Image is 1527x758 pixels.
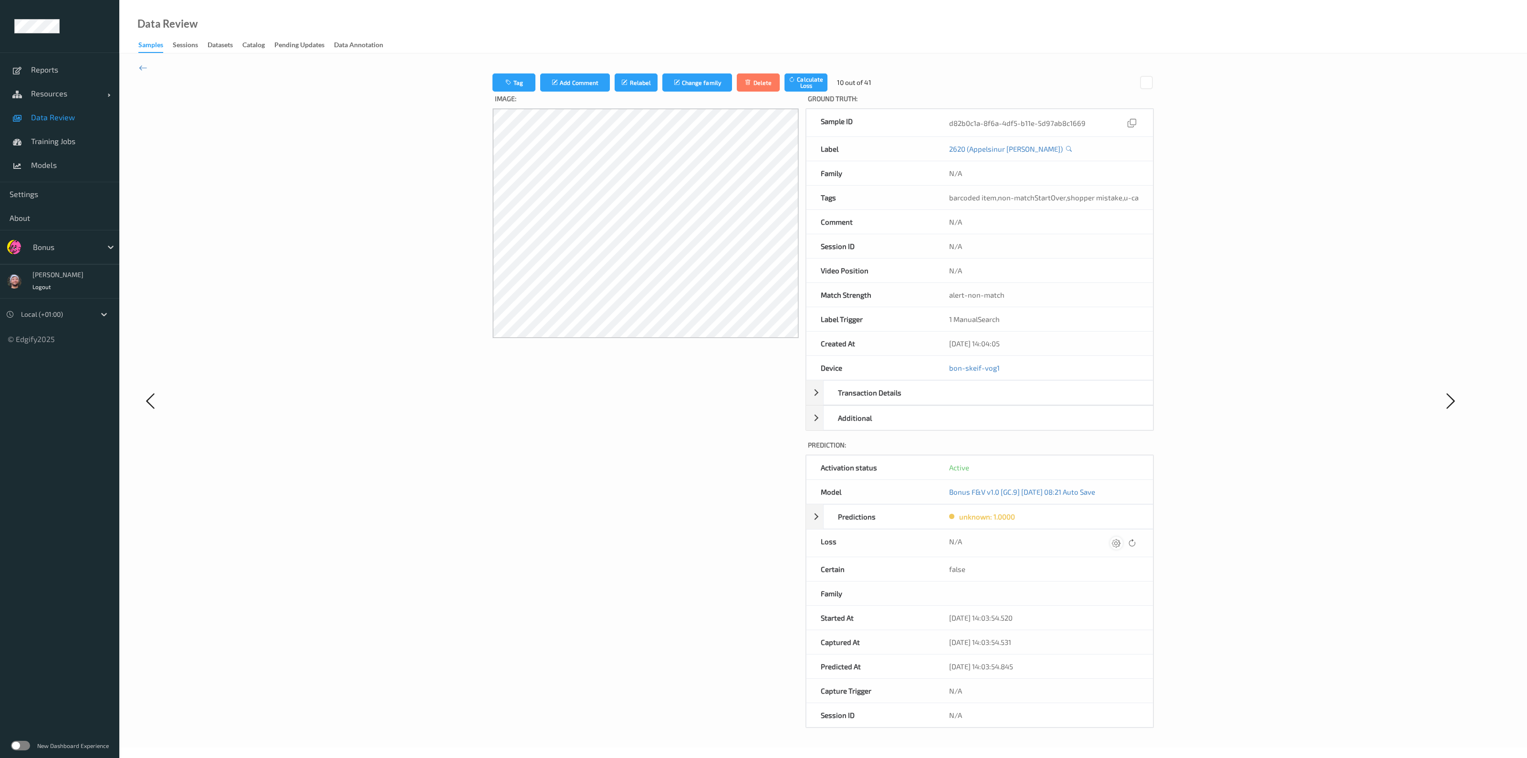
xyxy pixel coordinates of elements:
[806,186,935,209] div: Tags
[806,530,935,557] div: Loss
[935,606,1153,630] div: [DATE] 14:03:54.520
[806,109,935,136] div: Sample ID
[806,356,935,380] div: Device
[208,40,233,52] div: Datasets
[935,703,1153,727] div: N/A
[492,73,535,92] button: Tag
[1067,193,1122,202] span: shopper mistake
[935,161,1153,185] div: N/A
[806,283,935,307] div: Match Strength
[242,40,265,52] div: Catalog
[949,193,996,202] span: barcoded item
[935,679,1153,703] div: N/A
[173,39,208,52] a: Sessions
[137,19,198,29] div: Data Review
[334,39,393,52] a: Data Annotation
[806,703,935,727] div: Session ID
[949,363,1000,372] a: bon-skeif-vog1
[806,456,935,479] div: Activation status
[806,259,935,282] div: Video Position
[935,307,1153,331] div: 1 ManualSearch
[173,40,198,52] div: Sessions
[949,537,1139,550] div: N/A
[935,557,1153,581] div: false
[949,463,1139,472] div: Active
[998,193,1066,202] span: non-matchStartOver
[935,630,1153,654] div: [DATE] 14:03:54.531
[208,39,242,52] a: Datasets
[824,505,946,529] div: Predictions
[806,234,935,258] div: Session ID
[492,92,799,108] label: Image:
[784,73,827,92] button: Calculate Loss
[806,679,935,703] div: Capture Trigger
[949,144,1063,154] a: 2620 (Appelsinur [PERSON_NAME])
[935,654,1153,678] div: [DATE] 14:03:54.845
[824,381,946,405] div: Transaction Details
[274,40,324,52] div: Pending Updates
[615,73,658,92] button: Relabel
[949,193,1139,202] span: , , ,
[540,73,610,92] button: Add Comment
[806,380,1153,405] div: Transaction Details
[806,210,935,234] div: Comment
[138,39,173,53] a: Samples
[806,307,935,331] div: Label Trigger
[824,406,946,430] div: Additional
[949,116,1139,129] div: d82b0c1a-8f6a-4df5-b11e-5d97ab8c1669
[806,557,935,581] div: Certain
[662,73,732,92] button: Change family
[806,630,935,654] div: Captured At
[949,488,1095,496] a: Bonus F&V v1.0 [GC.9] [DATE] 08:21 Auto Save
[806,405,1153,430] div: Additional
[806,606,935,630] div: Started At
[806,161,935,185] div: Family
[805,92,1154,108] label: Ground Truth :
[274,39,334,52] a: Pending Updates
[806,504,1153,529] div: Predictionsunknown: 1.0000
[806,654,935,678] div: Predicted At
[138,40,163,53] div: Samples
[806,332,935,355] div: Created At
[806,137,935,161] div: Label
[837,78,871,87] div: 10 out of 41
[334,40,383,52] div: Data Annotation
[935,210,1153,234] div: N/A
[935,234,1153,258] div: N/A
[806,480,935,504] div: Model
[935,283,1153,307] div: alert-non-match
[959,512,1015,521] div: unknown: 1.0000
[806,581,935,605] div: Family
[805,438,1154,455] label: Prediction:
[1124,193,1139,202] span: u-ca
[737,73,780,92] button: Delete
[935,332,1153,355] div: [DATE] 14:04:05
[935,259,1153,282] div: N/A
[242,39,274,52] a: Catalog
